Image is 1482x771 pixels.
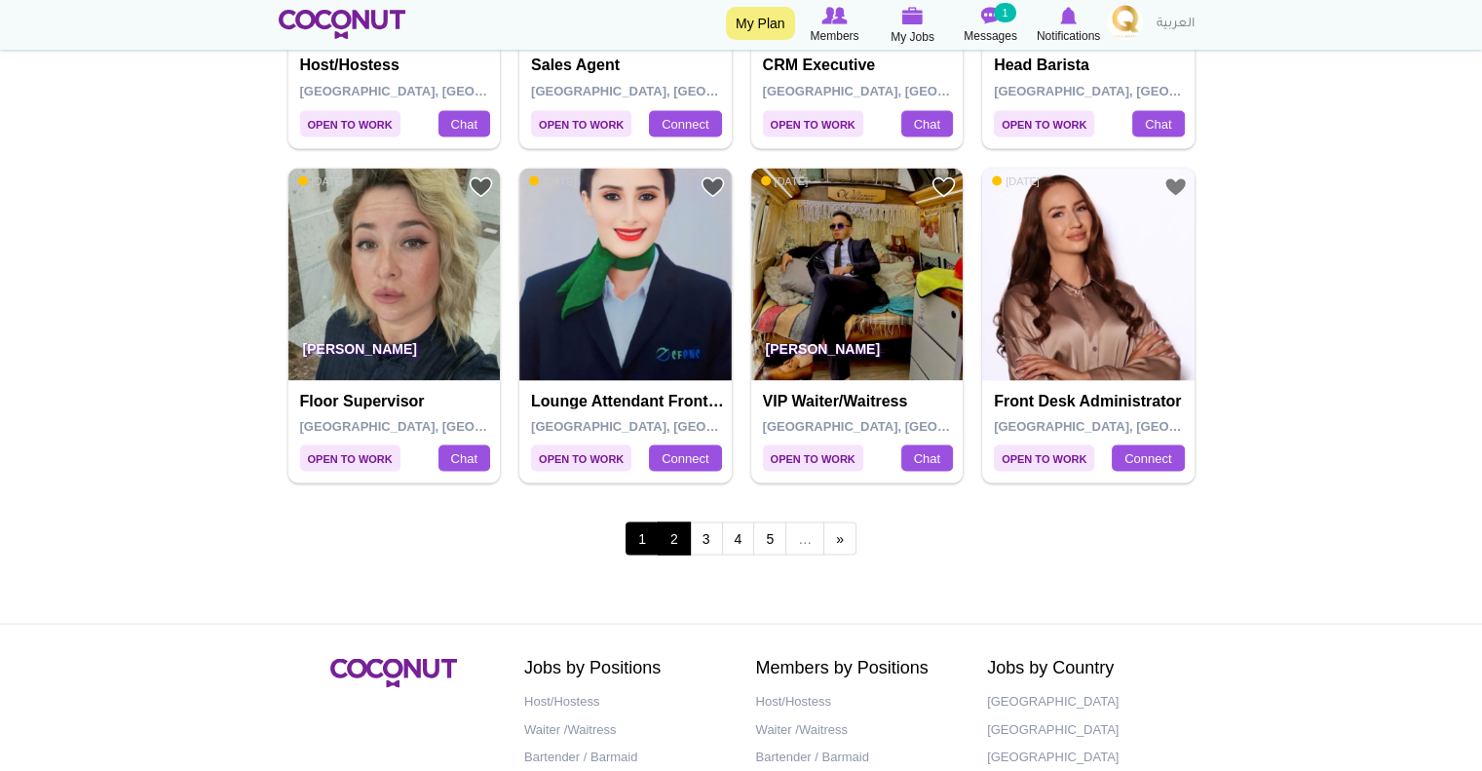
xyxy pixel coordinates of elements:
[649,110,721,137] a: Connect
[763,84,1041,98] span: [GEOGRAPHIC_DATA], [GEOGRAPHIC_DATA]
[1030,5,1108,46] a: Notifications Notifications
[751,326,964,380] p: [PERSON_NAME]
[987,743,1190,771] a: [GEOGRAPHIC_DATA]
[994,57,1188,74] h4: Head Barista
[726,7,795,40] a: My Plan
[438,444,490,472] a: Chat
[649,444,721,472] a: Connect
[756,743,959,771] a: Bartender / Barmaid
[1060,7,1077,24] img: Notifications
[524,687,727,715] a: Host/Hostess
[994,84,1272,98] span: [GEOGRAPHIC_DATA], [GEOGRAPHIC_DATA]
[952,5,1030,46] a: Messages Messages 1
[987,658,1190,677] h2: Jobs by Country
[298,173,346,187] span: [DATE]
[524,743,727,771] a: Bartender / Barmaid
[981,7,1001,24] img: Messages
[300,57,494,74] h4: Host/Hostess
[288,326,501,380] p: [PERSON_NAME]
[810,26,858,46] span: Members
[524,658,727,677] h2: Jobs by Positions
[300,84,578,98] span: [GEOGRAPHIC_DATA], [GEOGRAPHIC_DATA]
[1112,444,1184,472] a: Connect
[763,444,863,471] span: Open to Work
[823,521,856,555] a: next ›
[279,10,406,39] img: Home
[756,687,959,715] a: Host/Hostess
[987,715,1190,744] a: [GEOGRAPHIC_DATA]
[964,26,1017,46] span: Messages
[1163,174,1188,199] a: Add to Favourites
[763,418,1041,433] span: [GEOGRAPHIC_DATA], [GEOGRAPHIC_DATA]
[531,110,631,136] span: Open to Work
[763,57,957,74] h4: CRM Executive
[994,3,1015,22] small: 1
[469,174,493,199] a: Add to Favourites
[931,174,956,199] a: Add to Favourites
[690,521,723,555] a: 3
[701,174,725,199] a: Add to Favourites
[994,392,1188,409] h4: Front desk administrator
[300,418,578,433] span: [GEOGRAPHIC_DATA], [GEOGRAPHIC_DATA]
[300,392,494,409] h4: Floor Supervisor
[531,84,809,98] span: [GEOGRAPHIC_DATA], [GEOGRAPHIC_DATA]
[438,110,490,137] a: Chat
[994,418,1272,433] span: [GEOGRAPHIC_DATA], [GEOGRAPHIC_DATA]
[626,521,659,555] span: 1
[300,110,400,136] span: Open to Work
[524,715,727,744] a: Waiter /Waitress
[1037,26,1100,46] span: Notifications
[658,521,691,555] a: 2
[531,418,809,433] span: [GEOGRAPHIC_DATA], [GEOGRAPHIC_DATA]
[821,7,847,24] img: Browse Members
[529,173,577,187] span: [DATE]
[753,521,786,555] a: 5
[300,444,400,471] span: Open to Work
[531,392,725,409] h4: Lounge attendant front of house / receptionist
[901,444,953,472] a: Chat
[330,658,457,687] img: Coconut
[902,7,924,24] img: My Jobs
[785,521,824,555] span: …
[874,5,952,47] a: My Jobs My Jobs
[891,27,934,47] span: My Jobs
[796,5,874,46] a: Browse Members Members
[1147,5,1204,44] a: العربية
[761,173,809,187] span: [DATE]
[901,110,953,137] a: Chat
[531,57,725,74] h4: Sales agent
[1132,110,1184,137] a: Chat
[722,521,755,555] a: 4
[763,392,957,409] h4: VIP Waiter/Waitress
[756,715,959,744] a: Waiter /Waitress
[531,444,631,471] span: Open to Work
[756,658,959,677] h2: Members by Positions
[763,110,863,136] span: Open to Work
[994,110,1094,136] span: Open to Work
[994,444,1094,471] span: Open to Work
[987,687,1190,715] a: [GEOGRAPHIC_DATA]
[992,173,1040,187] span: [DATE]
